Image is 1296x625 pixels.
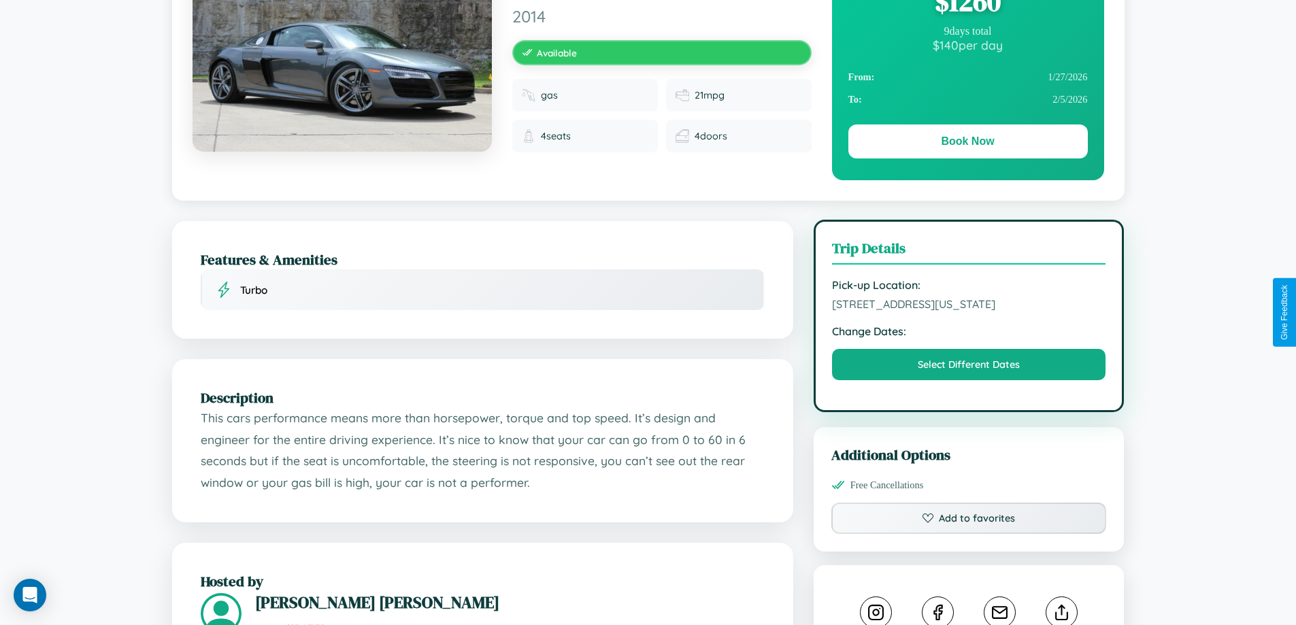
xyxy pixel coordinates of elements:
[848,71,875,83] strong: From:
[14,579,46,611] div: Open Intercom Messenger
[850,479,924,491] span: Free Cancellations
[848,25,1088,37] div: 9 days total
[848,94,862,105] strong: To:
[676,129,689,143] img: Doors
[537,47,577,58] span: Available
[512,6,812,27] span: 2014
[848,124,1088,158] button: Book Now
[201,388,765,407] h2: Description
[1280,285,1289,340] div: Give Feedback
[676,88,689,102] img: Fuel efficiency
[832,278,1106,292] strong: Pick-up Location:
[832,324,1106,338] strong: Change Dates:
[201,571,765,591] h2: Hosted by
[695,130,727,142] span: 4 doors
[832,297,1106,311] span: [STREET_ADDRESS][US_STATE]
[522,88,535,102] img: Fuel type
[832,238,1106,265] h3: Trip Details
[848,88,1088,111] div: 2 / 5 / 2026
[522,129,535,143] img: Seats
[695,89,725,101] span: 21 mpg
[201,407,765,494] p: This cars performance means more than horsepower, torque and top speed. It’s design and engineer ...
[831,445,1107,464] h3: Additional Options
[848,66,1088,88] div: 1 / 27 / 2026
[541,89,558,101] span: gas
[240,284,267,297] span: Turbo
[541,130,571,142] span: 4 seats
[848,37,1088,52] div: $ 140 per day
[832,349,1106,380] button: Select Different Dates
[201,250,765,269] h2: Features & Amenities
[255,591,765,613] h3: [PERSON_NAME] [PERSON_NAME]
[831,503,1107,534] button: Add to favorites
